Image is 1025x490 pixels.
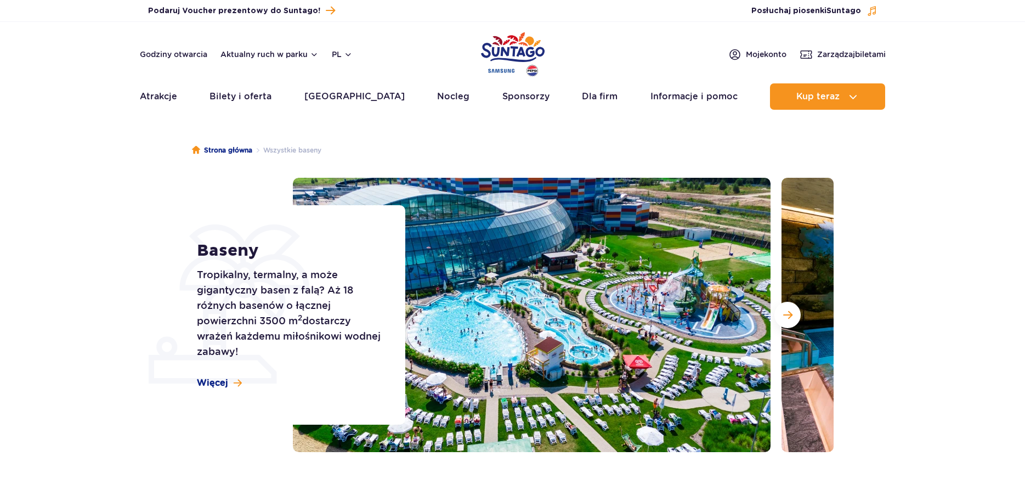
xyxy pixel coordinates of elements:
[502,83,550,110] a: Sponsorzy
[298,313,302,322] sup: 2
[304,83,405,110] a: [GEOGRAPHIC_DATA]
[650,83,738,110] a: Informacje i pomoc
[751,5,877,16] button: Posłuchaj piosenkiSuntago
[332,49,353,60] button: pl
[197,377,228,389] span: Więcej
[481,27,545,78] a: Park of Poland
[826,7,861,15] span: Suntago
[751,5,861,16] span: Posłuchaj piosenki
[796,92,840,102] span: Kup teraz
[293,178,771,452] img: Zewnętrzna część Suntago z basenami i zjeżdżalniami, otoczona leżakami i zielenią
[197,241,381,261] h1: Baseny
[817,49,886,60] span: Zarządzaj biletami
[582,83,618,110] a: Dla firm
[220,50,319,59] button: Aktualny ruch w parku
[209,83,271,110] a: Bilety i oferta
[140,83,177,110] a: Atrakcje
[197,267,381,359] p: Tropikalny, termalny, a może gigantyczny basen z falą? Aż 18 różnych basenów o łącznej powierzchn...
[148,3,335,18] a: Podaruj Voucher prezentowy do Suntago!
[728,48,786,61] a: Mojekonto
[437,83,469,110] a: Nocleg
[746,49,786,60] span: Moje konto
[800,48,886,61] a: Zarządzajbiletami
[140,49,207,60] a: Godziny otwarcia
[197,377,242,389] a: Więcej
[774,302,801,328] button: Następny slajd
[192,145,252,156] a: Strona główna
[770,83,885,110] button: Kup teraz
[148,5,320,16] span: Podaruj Voucher prezentowy do Suntago!
[252,145,321,156] li: Wszystkie baseny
